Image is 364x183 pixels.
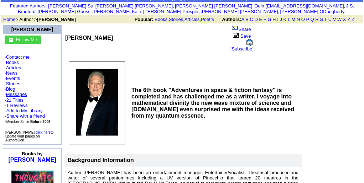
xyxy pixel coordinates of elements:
b: Before 2003 [30,120,51,124]
a: [PERSON_NAME] [11,27,53,32]
a: Books [6,60,19,65]
a: Articles [6,65,21,70]
img: library.gif [232,32,240,38]
font: > Author > [3,17,76,22]
a: M [291,17,295,22]
a: Home [3,17,16,22]
font: i [174,4,175,8]
font: ] [252,46,254,52]
a: A [241,17,244,22]
a: F [264,17,266,22]
img: share_page.gif [232,25,238,31]
font: Follow Me [16,37,37,42]
a: L [288,17,290,22]
font: i [345,10,346,14]
a: Z [352,17,354,22]
font: i [92,10,92,14]
a: H [272,17,276,22]
a: C [250,17,253,22]
a: [PERSON_NAME] [8,157,56,163]
a: click here [36,130,51,134]
a: [PERSON_NAME] [PERSON_NAME] [201,9,278,14]
b: Books by [22,151,43,156]
a: V [333,17,336,22]
a: [PERSON_NAME] [PERSON_NAME] [175,3,252,9]
a: 21 Titles [6,97,24,103]
a: T [324,17,327,22]
a: U [328,17,332,22]
font: : [10,3,47,9]
a: Books [155,17,167,22]
a: J.S. Bradford [18,3,354,14]
b: [PERSON_NAME] [65,35,113,41]
a: O [301,17,305,22]
a: Follow Me [16,36,37,42]
font: i [254,4,254,8]
font: , , , [135,17,361,22]
a: Featured Authors [10,3,46,9]
img: 11279.jpg [69,61,125,145]
font: , , , , , , , , , , [18,3,354,14]
a: N [297,17,300,22]
a: P [306,17,309,22]
a: E [259,17,262,22]
a: X [343,17,346,22]
a: Add to My Library [6,108,43,113]
a: 1 Reviews [6,103,28,108]
a: [PERSON_NAME] Kale [93,9,141,14]
img: shim.gif [32,167,33,169]
b: Popular: [135,17,154,22]
a: D [254,17,258,22]
font: · · · · · · · [5,54,60,124]
font: i [345,4,346,8]
iframe: fb:like Facebook Social Plugin [65,41,225,48]
a: Messages [6,92,27,97]
b: The 6th book "Adventures in space & fiction fantasy" is completed and has challenged me as a writ... [131,87,294,119]
a: Odin [EMAIL_ADDRESS][DOMAIN_NAME] [254,3,344,9]
img: alert.gif [246,39,253,46]
a: Poetry [201,17,214,22]
a: Blog [6,86,15,92]
font: Member Since: [6,120,51,124]
font: [ [230,46,232,52]
a: Events [6,76,20,81]
a: S [320,17,323,22]
a: Share [231,27,251,32]
a: I [277,17,279,22]
a: B [245,17,249,22]
a: Share with a friend [6,113,45,119]
a: Contact me [6,54,30,60]
b: [PERSON_NAME] [37,17,76,22]
a: Stories [6,81,20,86]
font: i [142,10,143,14]
img: gc.jpg [9,38,13,42]
img: shim.gif [31,167,32,169]
a: Stories [169,17,183,22]
b: Background Information [68,157,134,163]
a: J [280,17,282,22]
font: i [94,4,95,8]
font: · [5,92,27,97]
a: [PERSON_NAME] [PERSON_NAME] [95,3,173,9]
font: [PERSON_NAME], to update your pages on AuthorsDen. [5,130,54,142]
a: [PERSON_NAME] Prosper [143,9,198,14]
font: · · · [5,108,45,124]
a: G [267,17,271,22]
a: [PERSON_NAME] Guess [38,9,90,14]
font: i [279,10,280,14]
a: W [337,17,342,22]
a: R [315,17,318,22]
a: [PERSON_NAME] ODougherty [280,9,344,14]
a: Q [310,17,314,22]
a: K [284,17,287,22]
a: News [6,70,18,76]
b: Authors: [222,17,241,22]
a: Articles [184,17,200,22]
font: · · [5,97,51,124]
